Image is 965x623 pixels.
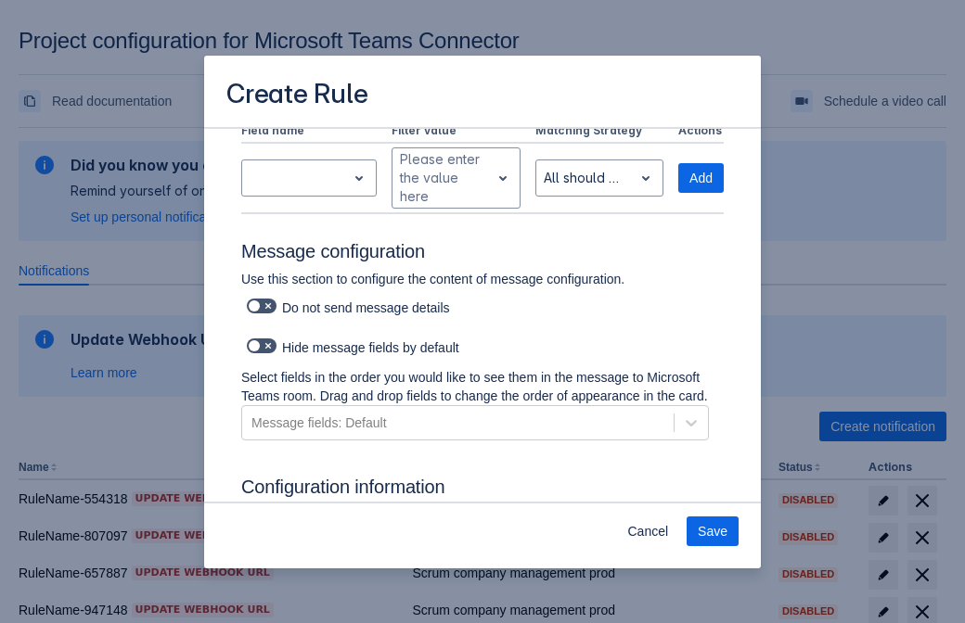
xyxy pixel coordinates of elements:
h3: Message configuration [241,240,724,270]
th: Filter value [384,120,528,144]
button: Save [687,516,739,546]
p: Select fields in the order you would like to see them in the message to Microsoft Teams room. Dra... [241,368,709,405]
th: Field name [241,120,384,144]
span: Save [698,516,727,546]
p: Use this section to configure the content of message configuration. [241,270,709,288]
span: open [492,167,514,189]
h3: Create Rule [226,78,368,114]
span: Cancel [627,516,668,546]
span: open [635,167,657,189]
button: Cancel [616,516,679,546]
span: open [348,167,370,189]
th: Actions [671,120,724,144]
div: Message fields: Default [251,413,387,432]
div: Do not send message details [241,293,709,319]
span: Add [689,163,713,193]
div: Hide message fields by default [241,333,709,359]
button: Add [678,163,724,193]
h3: Configuration information [241,476,724,505]
th: Matching Strategy [528,120,672,144]
div: Please enter the value here [400,150,482,206]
